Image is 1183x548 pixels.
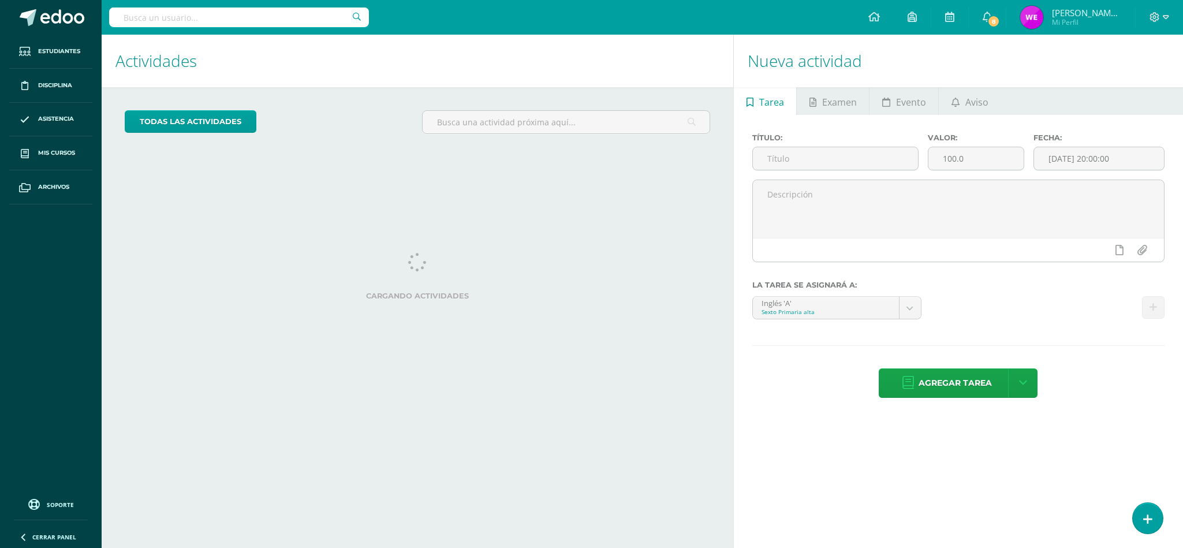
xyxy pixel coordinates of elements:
[38,148,75,158] span: Mis cursos
[9,69,92,103] a: Disciplina
[9,35,92,69] a: Estudiantes
[759,88,784,116] span: Tarea
[423,111,710,133] input: Busca una actividad próxima aquí...
[753,297,921,319] a: Inglés 'A'Sexto Primaria alta
[9,136,92,170] a: Mis cursos
[38,114,74,124] span: Asistencia
[9,170,92,204] a: Archivos
[752,281,1165,289] label: La tarea se asignará a:
[1052,7,1121,18] span: [PERSON_NAME] de [PERSON_NAME]
[753,147,918,170] input: Título
[9,103,92,137] a: Asistencia
[987,15,1000,28] span: 8
[32,533,76,541] span: Cerrar panel
[822,88,857,116] span: Examen
[762,308,890,316] div: Sexto Primaria alta
[928,147,1024,170] input: Puntos máximos
[1052,17,1121,27] span: Mi Perfil
[748,35,1169,87] h1: Nueva actividad
[125,292,710,300] label: Cargando actividades
[38,182,69,192] span: Archivos
[928,133,1024,142] label: Valor:
[919,369,992,397] span: Agregar tarea
[38,81,72,90] span: Disciplina
[125,110,256,133] a: todas las Actividades
[109,8,369,27] input: Busca un usuario...
[797,87,869,115] a: Examen
[1020,6,1043,29] img: ab30f28164eb0b6ad206bfa59284e1f6.png
[14,496,88,512] a: Soporte
[752,133,919,142] label: Título:
[762,297,890,308] div: Inglés 'A'
[896,88,926,116] span: Evento
[1033,133,1165,142] label: Fecha:
[939,87,1001,115] a: Aviso
[47,501,74,509] span: Soporte
[115,35,719,87] h1: Actividades
[1034,147,1164,170] input: Fecha de entrega
[38,47,80,56] span: Estudiantes
[734,87,796,115] a: Tarea
[869,87,938,115] a: Evento
[965,88,988,116] span: Aviso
